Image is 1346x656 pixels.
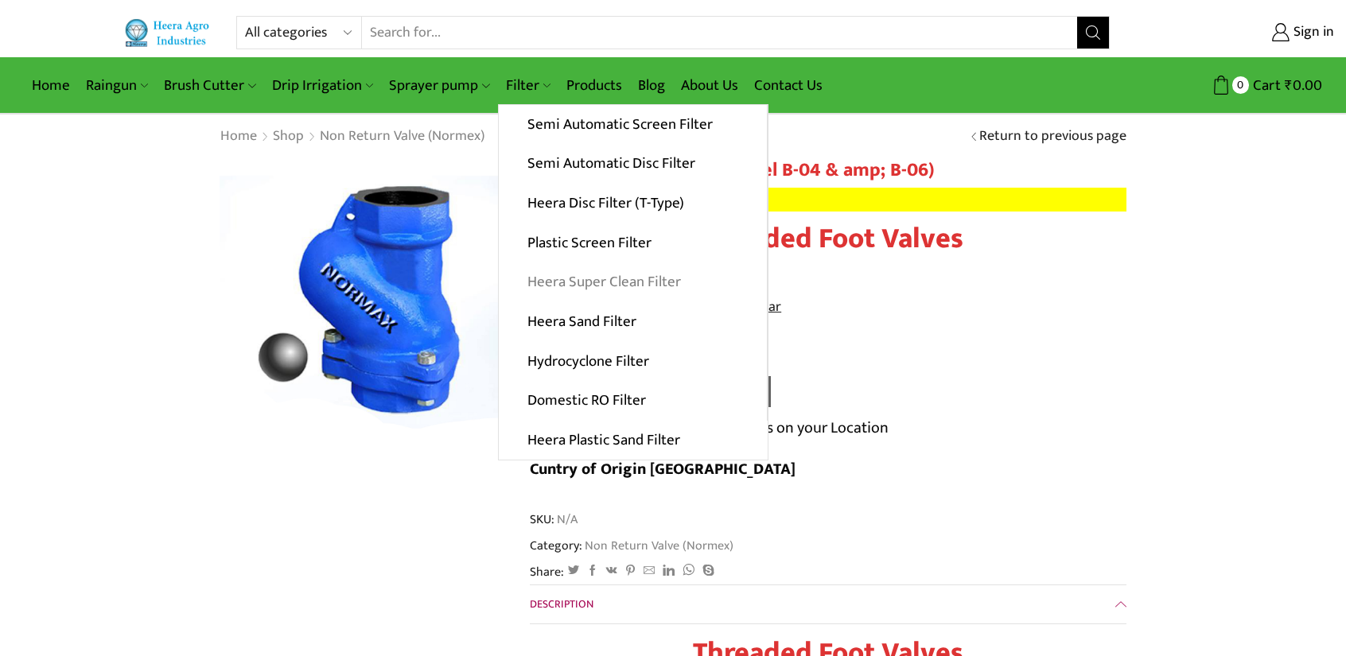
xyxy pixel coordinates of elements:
a: Non Return Valve (Normex) [582,535,733,556]
a: Semi Automatic Screen Filter [499,105,767,145]
span: SKU: [530,510,1126,529]
h1: Threaded Foot Valves [530,222,1126,256]
a: Domestic RO Filter [499,381,767,421]
span: Cart [1249,75,1281,96]
span: ₹ [1285,73,1293,98]
a: Heera Sand Filter [499,302,767,342]
a: Raingun [78,67,156,104]
a: About Us [673,67,746,104]
a: Plastic Screen Filter [499,223,767,262]
span: Description [530,595,593,613]
a: Hydrocyclone Filter [499,341,767,381]
a: Description [530,585,1126,623]
a: Contact Us [746,67,831,104]
a: 0 Cart ₹0.00 [1126,71,1322,100]
a: Heera Disc Filter (T-Type) [499,184,767,223]
a: Drip Irrigation [264,67,381,104]
b: Cuntry of Origin [GEOGRAPHIC_DATA] [530,456,796,483]
a: Non Return Valve (Normex) [319,126,485,147]
a: Semi Automatic Disc Filter [499,144,767,184]
span: Share: [530,563,564,581]
a: Brush Cutter [156,67,263,104]
a: Return to previous page [979,126,1126,147]
input: Search for... [362,17,1077,49]
span: Category: [530,537,733,555]
a: Home [24,67,78,104]
span: N/A [554,510,578,529]
a: Heera Super Clean Filter [499,262,767,302]
p: – [530,188,1126,212]
span: 0 [1232,76,1249,93]
a: Sign in [1134,18,1334,47]
a: Products [558,67,630,104]
span: Sign in [1290,22,1334,43]
a: Sprayer pump [381,67,497,104]
bdi: 0.00 [1285,73,1322,98]
a: Shop [272,126,305,147]
a: Heera Plastic Sand Filter [499,421,768,460]
button: Search button [1077,17,1109,49]
a: Home [220,126,258,147]
h1: Threaded Foot Valves (Model B-04 & amp; B-06) [530,159,1126,182]
nav: Breadcrumb [220,126,485,147]
a: Blog [630,67,673,104]
a: Filter [498,67,558,104]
